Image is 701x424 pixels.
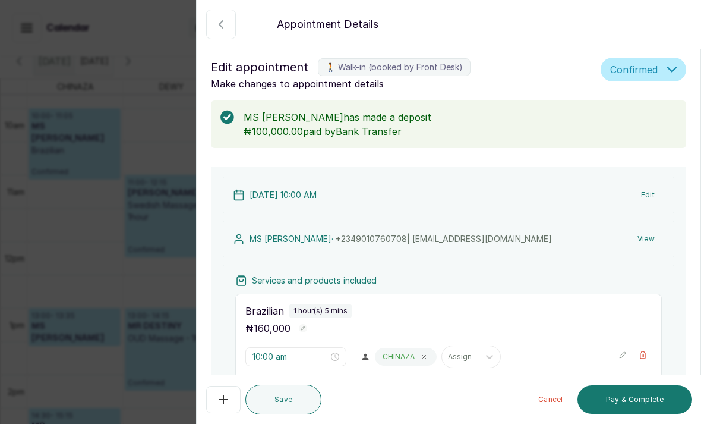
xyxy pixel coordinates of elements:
[244,110,677,124] p: MS [PERSON_NAME] has made a deposit
[245,385,321,414] button: Save
[250,233,552,245] p: MS [PERSON_NAME] ·
[601,58,686,81] button: Confirmed
[250,189,317,201] p: [DATE] 10:00 AM
[336,234,552,244] span: +234 9010760708 | [EMAIL_ADDRESS][DOMAIN_NAME]
[631,184,664,206] button: Edit
[383,352,415,362] p: CHINAZA
[293,306,348,316] p: 1 hour(s) 5 mins
[529,385,573,414] button: Cancel
[610,62,658,77] span: Confirmed
[211,58,308,77] span: Edit appointment
[245,321,290,335] p: ₦
[318,58,471,76] label: 🚶 Walk-in (booked by Front Desk)
[252,275,377,287] p: Services and products included
[277,16,378,33] p: Appointment Details
[244,124,677,139] p: ₦100,000.00 paid by Bank Transfer
[252,350,329,363] input: Select time
[254,322,290,334] span: 160,000
[628,228,664,250] button: View
[211,77,596,91] p: Make changes to appointment details
[577,385,692,414] button: Pay & Complete
[245,304,284,318] p: Brazilian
